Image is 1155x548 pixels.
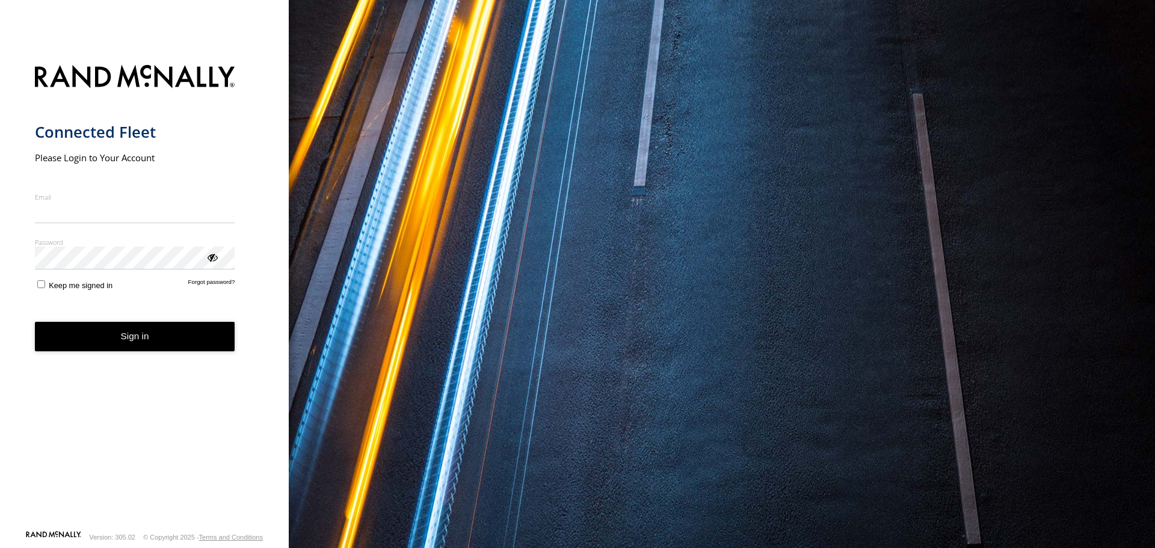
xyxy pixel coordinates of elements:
h2: Please Login to Your Account [35,152,235,164]
label: Password [35,238,235,247]
a: Visit our Website [26,531,81,543]
input: Keep me signed in [37,280,45,288]
a: Forgot password? [188,279,235,290]
div: Version: 305.02 [90,534,135,541]
div: ViewPassword [206,251,218,263]
h1: Connected Fleet [35,122,235,142]
button: Sign in [35,322,235,351]
img: Rand McNally [35,63,235,93]
a: Terms and Conditions [199,534,263,541]
form: main [35,58,254,530]
label: Email [35,192,235,202]
div: © Copyright 2025 - [143,534,263,541]
span: Keep me signed in [49,281,112,290]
